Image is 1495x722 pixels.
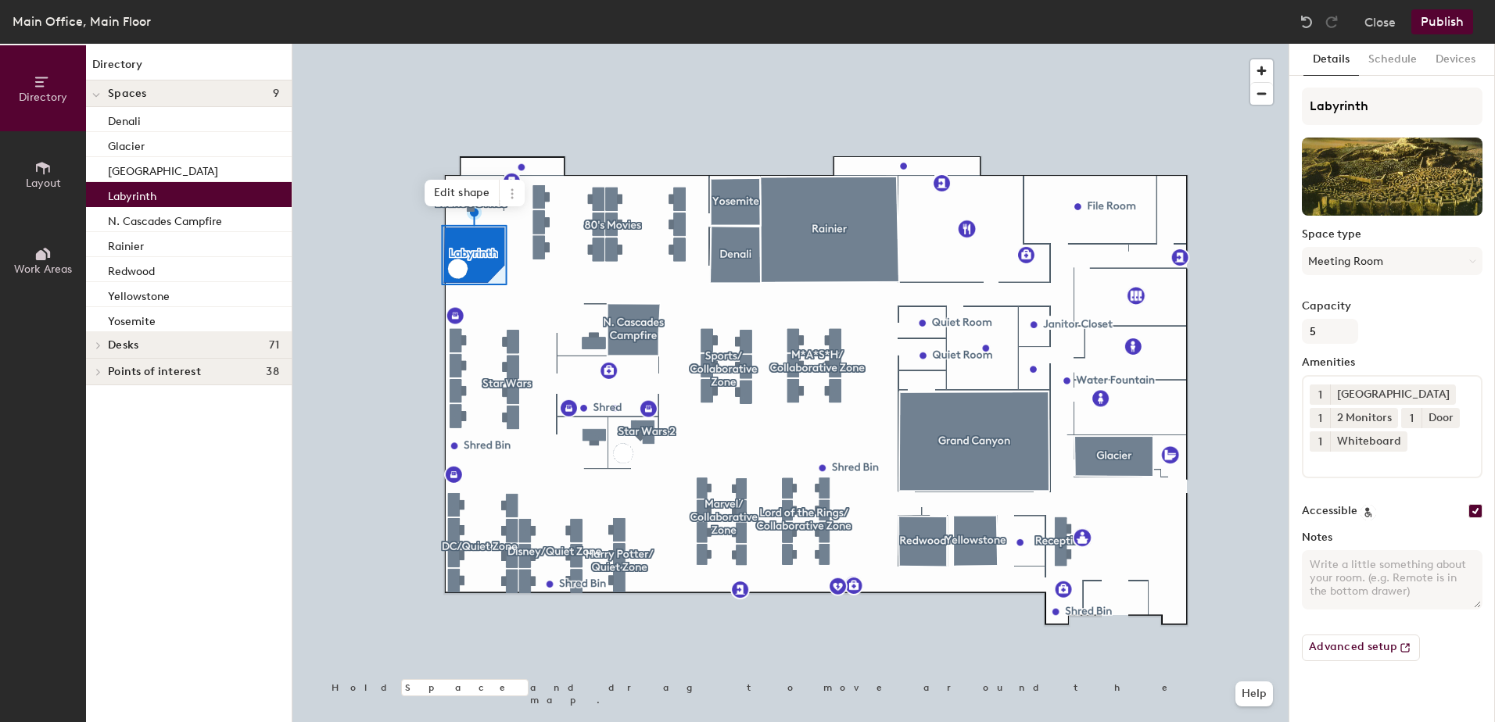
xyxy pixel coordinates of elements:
[1302,138,1482,216] img: The space named Labyrinth
[1318,410,1322,427] span: 1
[1330,408,1398,428] div: 2 Monitors
[108,160,218,178] p: [GEOGRAPHIC_DATA]
[108,135,145,153] p: Glacier
[1318,387,1322,403] span: 1
[13,12,151,31] div: Main Office, Main Floor
[1330,431,1407,452] div: Whiteboard
[1364,9,1396,34] button: Close
[108,110,141,128] p: Denali
[1411,9,1473,34] button: Publish
[1235,681,1273,706] button: Help
[26,177,61,190] span: Layout
[1422,408,1460,428] div: Door
[1302,505,1357,517] label: Accessible
[1302,356,1482,369] label: Amenities
[108,88,147,100] span: Spaces
[1359,44,1426,76] button: Schedule
[273,88,279,100] span: 9
[1310,431,1330,452] button: 1
[425,180,500,206] span: Edit shape
[1302,531,1482,544] label: Notes
[108,235,144,253] p: Rainier
[86,56,292,80] h1: Directory
[1426,44,1485,76] button: Devices
[108,285,170,303] p: Yellowstone
[1302,300,1482,313] label: Capacity
[1330,384,1456,405] div: [GEOGRAPHIC_DATA]
[1410,410,1414,427] span: 1
[108,339,138,352] span: Desks
[108,185,156,203] p: Labyrinth
[1318,434,1322,450] span: 1
[108,260,155,278] p: Redwood
[1302,247,1482,275] button: Meeting Room
[1324,14,1339,30] img: Redo
[269,339,279,352] span: 71
[266,366,279,378] span: 38
[1401,408,1422,428] button: 1
[1310,408,1330,428] button: 1
[1299,14,1314,30] img: Undo
[1310,384,1330,405] button: 1
[1303,44,1359,76] button: Details
[108,310,156,328] p: Yosemite
[14,263,72,276] span: Work Areas
[1302,228,1482,241] label: Space type
[19,91,67,104] span: Directory
[1302,634,1420,661] button: Advanced setup
[108,210,222,228] p: N. Cascades Campfire
[108,366,201,378] span: Points of interest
